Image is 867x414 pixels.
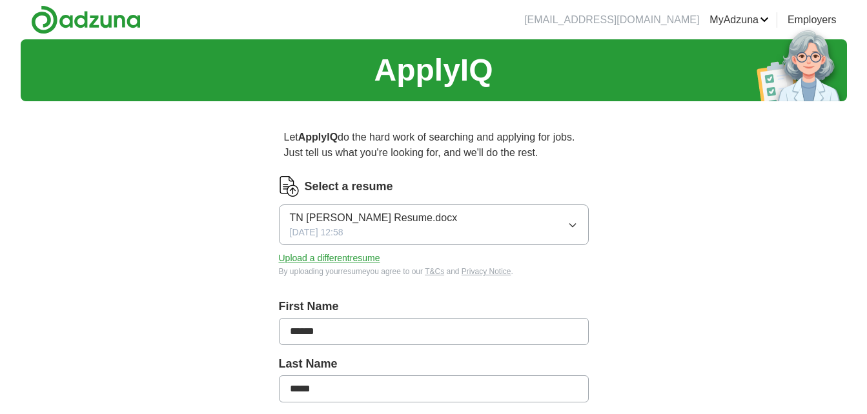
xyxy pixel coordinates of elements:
[374,47,493,94] h1: ApplyIQ
[298,132,338,143] strong: ApplyIQ
[279,266,589,277] div: By uploading your resume you agree to our and .
[305,178,393,195] label: Select a resume
[462,267,511,276] a: Privacy Notice
[279,355,589,373] label: Last Name
[279,124,589,166] p: Let do the hard work of searching and applying for jobs. Just tell us what you're looking for, an...
[290,226,343,239] span: [DATE] 12:58
[279,298,589,315] label: First Name
[709,12,769,28] a: MyAdzuna
[31,5,141,34] img: Adzuna logo
[290,210,458,226] span: TN [PERSON_NAME] Resume.docx
[425,267,444,276] a: T&Cs
[788,12,837,28] a: Employers
[279,176,300,197] img: CV Icon
[279,204,589,245] button: TN [PERSON_NAME] Resume.docx[DATE] 12:58
[279,251,380,265] button: Upload a differentresume
[524,12,699,28] li: [EMAIL_ADDRESS][DOMAIN_NAME]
